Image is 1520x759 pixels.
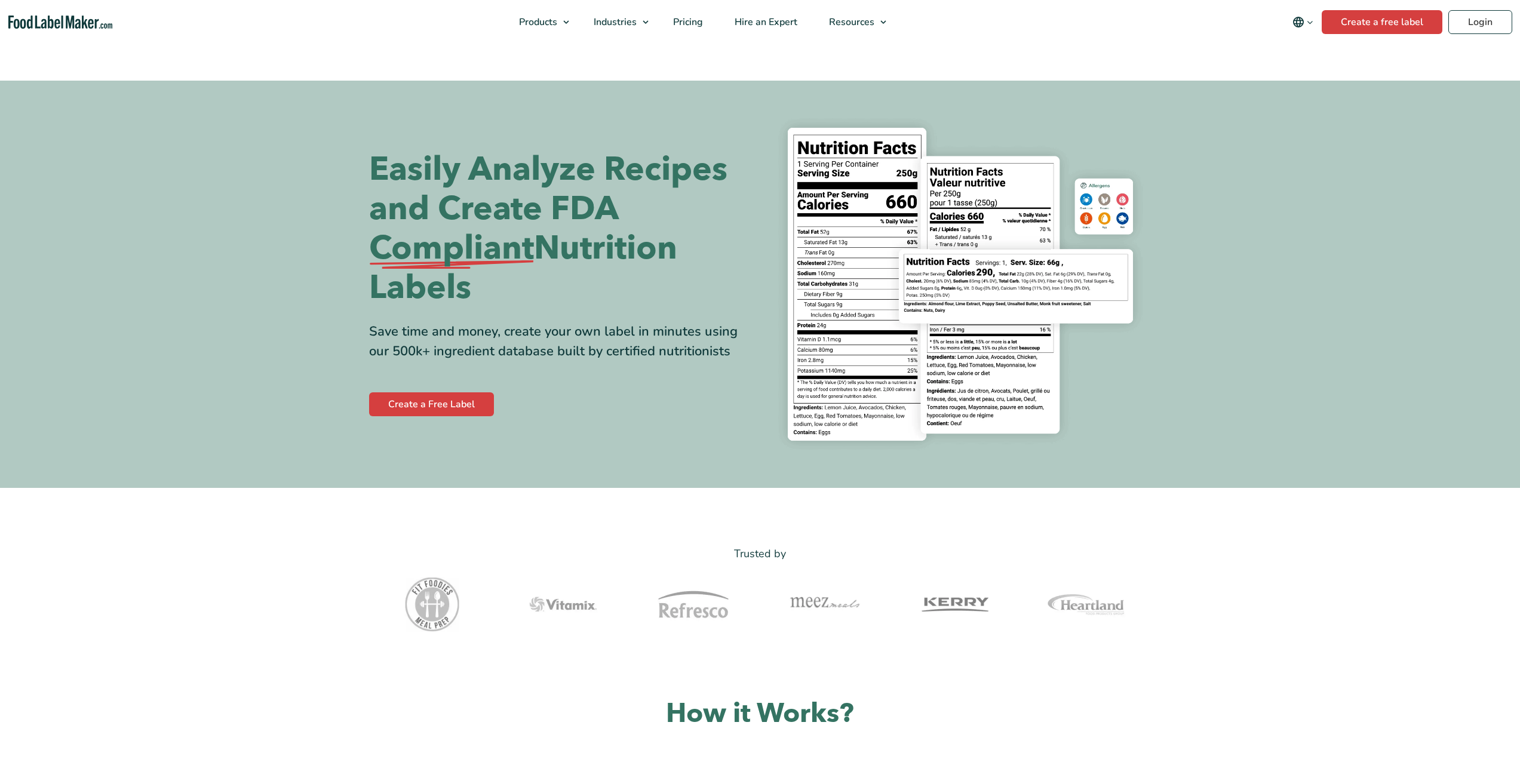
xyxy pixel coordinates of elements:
span: Resources [825,16,876,29]
div: Save time and money, create your own label in minutes using our 500k+ ingredient database built b... [369,322,751,361]
h2: How it Works? [369,696,1151,732]
a: Login [1448,10,1512,34]
span: Compliant [369,229,534,268]
a: Create a free label [1322,10,1442,34]
span: Industries [590,16,638,29]
a: Food Label Maker homepage [8,16,113,29]
span: Products [515,16,558,29]
a: Create a Free Label [369,392,494,416]
h1: Easily Analyze Recipes and Create FDA Nutrition Labels [369,150,751,308]
span: Pricing [670,16,704,29]
span: Hire an Expert [731,16,799,29]
p: Trusted by [369,545,1151,563]
button: Change language [1284,10,1322,34]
